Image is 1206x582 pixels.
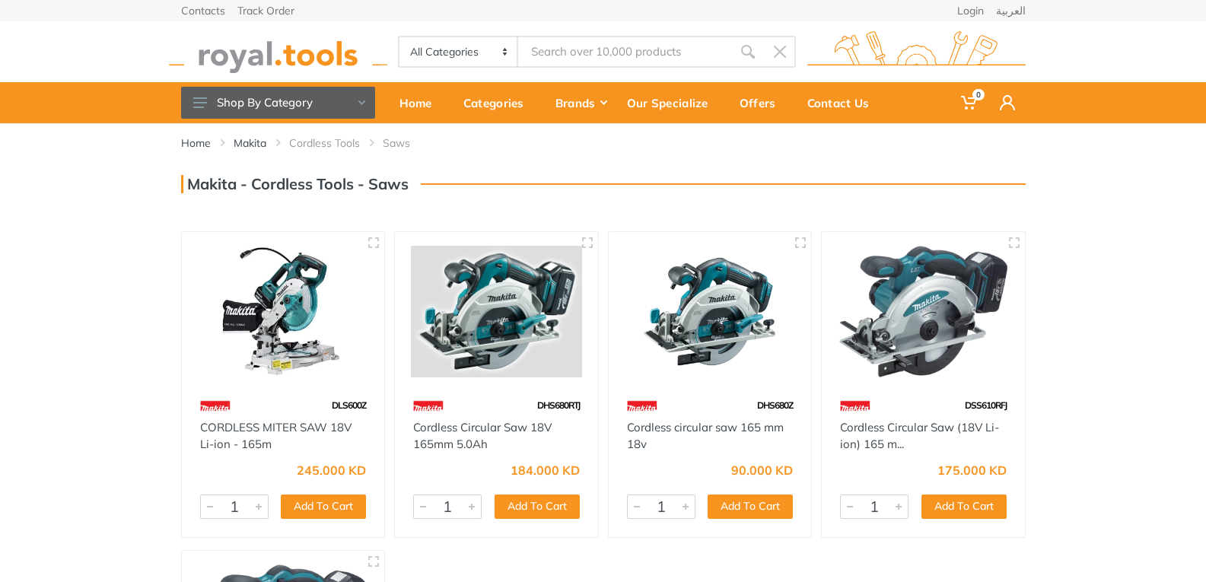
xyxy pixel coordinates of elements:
input: Site search [518,36,731,68]
img: 42.webp [413,393,444,419]
select: Category [399,37,519,66]
a: Contacts [181,5,225,16]
a: Cordless circular saw 165 mm 18v [627,420,784,452]
a: Categories [453,82,545,123]
div: 90.000 KD [731,464,793,476]
button: Add To Cart [921,495,1007,519]
img: 42.webp [627,393,657,419]
a: Home [181,135,211,151]
span: DHS680Z [757,399,793,411]
a: Home [389,82,453,123]
div: Categories [453,87,545,119]
a: العربية [996,5,1026,16]
div: Brands [545,87,616,119]
button: Add To Cart [281,495,366,519]
img: Royal Tools - Cordless Circular Saw (18V Li-ion) 165 mm, 3 Ah [835,246,1011,377]
div: 184.000 KD [511,464,580,476]
button: Add To Cart [708,495,793,519]
span: DLS600Z [332,399,366,411]
a: 0 [950,82,989,123]
a: Login [957,5,984,16]
nav: breadcrumb [181,135,1026,151]
span: 0 [972,89,985,100]
div: 245.000 KD [297,464,366,476]
a: Track Order [237,5,294,16]
img: 42.webp [200,393,231,419]
a: Contact Us [797,82,890,123]
a: Offers [729,82,797,123]
img: royal.tools Logo [807,31,1026,73]
a: Cordless Circular Saw (18V Li-ion) 165 m... [840,420,999,452]
a: Cordless Circular Saw 18V 165mm 5.0Ah [413,420,552,452]
button: Shop By Category [181,87,375,119]
div: Contact Us [797,87,890,119]
img: Royal Tools - Cordless circular saw 165 mm 18v [622,246,798,377]
h3: Makita - Cordless Tools - Saws [181,175,409,193]
a: CORDLESS MITER SAW 18V Li-ion - 165m [200,420,352,452]
div: Home [389,87,453,119]
button: Add To Cart [495,495,580,519]
div: 175.000 KD [937,464,1007,476]
a: Our Specialize [616,82,729,123]
li: Saws [383,135,433,151]
img: 42.webp [840,393,870,419]
a: Cordless Tools [289,135,360,151]
span: DHS680RTJ [537,399,580,411]
div: Our Specialize [616,87,729,119]
img: Royal Tools - Cordless Circular Saw 18V 165mm 5.0Ah [409,246,584,377]
span: DSS610RFJ [965,399,1007,411]
img: Royal Tools - CORDLESS MITER SAW 18V Li-ion - 165m [196,246,371,377]
img: royal.tools Logo [169,31,387,73]
a: Makita [234,135,266,151]
div: Offers [729,87,797,119]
